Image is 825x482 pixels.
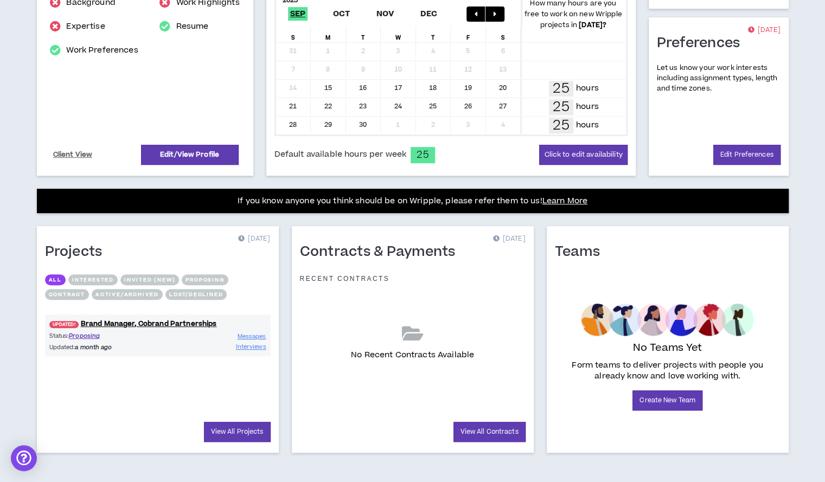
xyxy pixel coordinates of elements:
[351,349,474,361] p: No Recent Contracts Available
[451,26,486,42] div: F
[374,7,396,21] span: Nov
[52,145,94,164] a: Client View
[416,26,451,42] div: T
[49,331,158,340] p: Status:
[559,360,776,382] p: Form teams to deliver projects with people you already know and love working with.
[236,342,266,352] a: Interviews
[555,243,608,261] h1: Teams
[747,25,780,36] p: [DATE]
[49,343,158,352] p: Updated:
[238,195,587,208] p: If you know anyone you think should be on Wripple, please refer them to us!
[75,343,112,351] i: a month ago
[576,82,599,94] p: hours
[418,7,440,21] span: Dec
[542,195,587,207] a: Learn More
[66,20,105,33] a: Expertise
[486,26,521,42] div: S
[204,422,271,442] a: View All Projects
[141,145,239,165] a: Edit/View Profile
[69,332,100,340] span: Proposing
[182,274,228,285] button: Proposing
[276,26,311,42] div: S
[581,304,754,336] img: empty
[346,26,381,42] div: T
[274,149,406,160] span: Default available hours per week
[11,445,37,471] div: Open Intercom Messenger
[49,321,79,328] span: UPDATED!
[453,422,526,442] a: View All Contracts
[236,343,266,351] span: Interviews
[68,274,118,285] button: Interested
[92,289,163,300] button: Active/Archived
[539,145,627,165] button: Click to edit availability
[576,119,599,131] p: hours
[633,340,702,356] p: No Teams Yet
[45,319,271,329] a: UPDATED!Brand Manager, Cobrand Partnerships
[300,274,390,283] p: Recent Contracts
[657,63,781,94] p: Let us know your work interests including assignment types, length and time zones.
[238,331,266,342] a: Messages
[45,274,66,285] button: All
[381,26,416,42] div: W
[632,390,702,410] a: Create New Team
[238,234,270,245] p: [DATE]
[120,274,179,285] button: Invited (new)
[493,234,525,245] p: [DATE]
[576,101,599,113] p: hours
[657,35,749,52] h1: Preferences
[66,44,138,57] a: Work Preferences
[579,20,606,30] b: [DATE] ?
[176,20,209,33] a: Resume
[45,289,89,300] button: Contract
[331,7,353,21] span: Oct
[165,289,227,300] button: Lost/Declined
[288,7,308,21] span: Sep
[311,26,346,42] div: M
[713,145,781,165] a: Edit Preferences
[300,243,464,261] h1: Contracts & Payments
[238,332,266,340] span: Messages
[45,243,111,261] h1: Projects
